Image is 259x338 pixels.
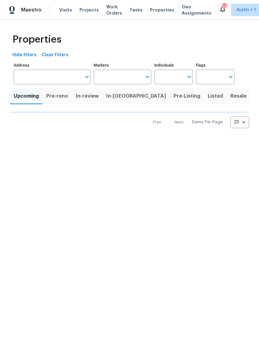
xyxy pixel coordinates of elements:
[192,119,223,125] p: Items Per Page
[21,7,42,13] span: Maestro
[46,92,68,100] span: Pre-reno
[59,7,72,13] span: Visits
[39,49,71,61] button: Clear Filters
[106,92,166,100] span: In-[GEOGRAPHIC_DATA]
[182,4,211,16] span: Geo Assignments
[143,72,152,81] button: Open
[12,36,61,43] span: Properties
[226,72,235,81] button: Open
[14,92,39,100] span: Upcoming
[129,8,143,12] span: Tasks
[208,92,223,100] span: Listed
[150,7,174,13] span: Properties
[12,51,37,59] span: Hide filters
[185,72,193,81] button: Open
[76,92,99,100] span: In-review
[147,117,249,128] nav: Pagination Navigation
[14,63,91,67] label: Address
[106,4,122,16] span: Work Orders
[94,63,152,67] label: Markets
[10,49,39,61] button: Hide filters
[236,7,256,13] span: Austin + 1
[174,92,200,100] span: Pre-Listing
[196,63,234,67] label: Flags
[230,114,249,130] div: 25
[42,51,69,59] span: Clear Filters
[83,72,91,81] button: Open
[80,7,99,13] span: Projects
[154,63,193,67] label: Individuals
[222,4,226,10] div: 37
[230,92,247,100] span: Resale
